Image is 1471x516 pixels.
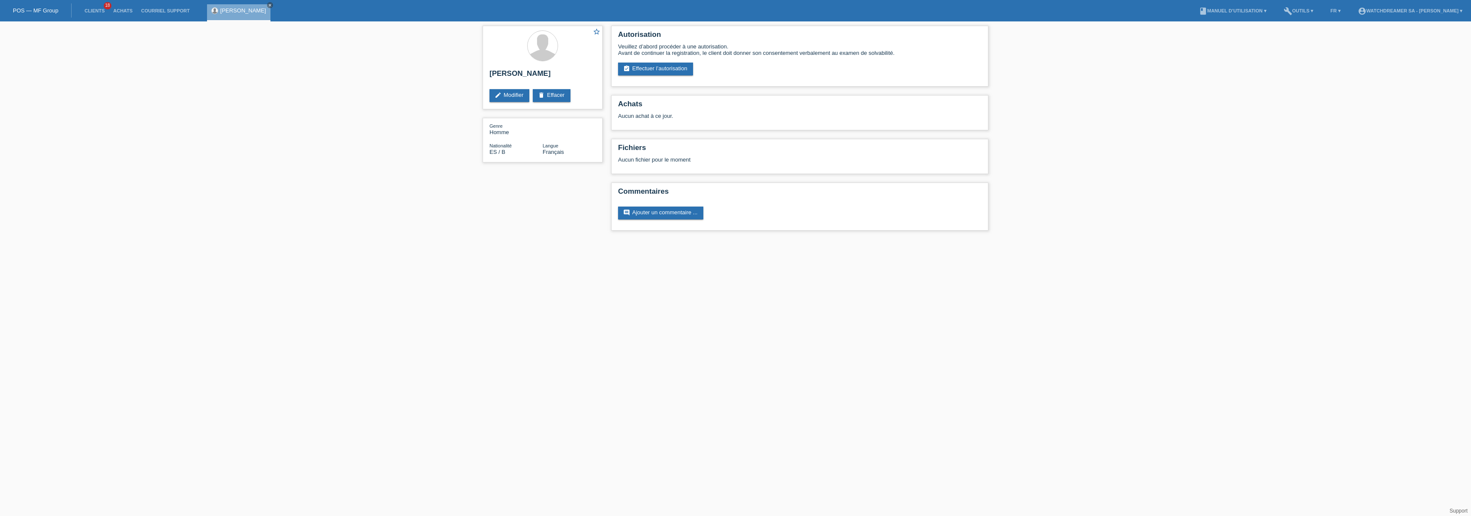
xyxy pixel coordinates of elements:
[623,65,630,72] i: assignment_turned_in
[104,2,111,9] span: 18
[1279,8,1318,13] a: buildOutils ▾
[618,30,982,43] h2: Autorisation
[543,149,564,155] span: Français
[489,89,529,102] a: editModifier
[1284,7,1292,15] i: build
[538,92,545,99] i: delete
[1450,508,1468,514] a: Support
[593,28,600,37] a: star_border
[618,207,703,219] a: commentAjouter un commentaire ...
[489,123,543,135] div: Homme
[268,3,272,7] i: close
[109,8,137,13] a: Achats
[618,113,982,126] div: Aucun achat à ce jour.
[618,144,982,156] h2: Fichiers
[543,143,558,148] span: Langue
[489,123,503,129] span: Genre
[618,187,982,200] h2: Commentaires
[593,28,600,36] i: star_border
[489,69,596,82] h2: [PERSON_NAME]
[1326,8,1345,13] a: FR ▾
[137,8,194,13] a: Courriel Support
[533,89,570,102] a: deleteEffacer
[489,143,512,148] span: Nationalité
[13,7,58,14] a: POS — MF Group
[618,100,982,113] h2: Achats
[618,43,982,56] div: Veuillez d’abord procéder à une autorisation. Avant de continuer la registration, le client doit ...
[1199,7,1207,15] i: book
[489,149,505,155] span: Espagne / B / 12.11.2021
[618,156,880,163] div: Aucun fichier pour le moment
[267,2,273,8] a: close
[618,63,693,75] a: assignment_turned_inEffectuer l’autorisation
[1354,8,1467,13] a: account_circleWatchdreamer SA - [PERSON_NAME] ▾
[623,209,630,216] i: comment
[1358,7,1366,15] i: account_circle
[80,8,109,13] a: Clients
[1195,8,1271,13] a: bookManuel d’utilisation ▾
[495,92,501,99] i: edit
[220,7,266,14] a: [PERSON_NAME]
